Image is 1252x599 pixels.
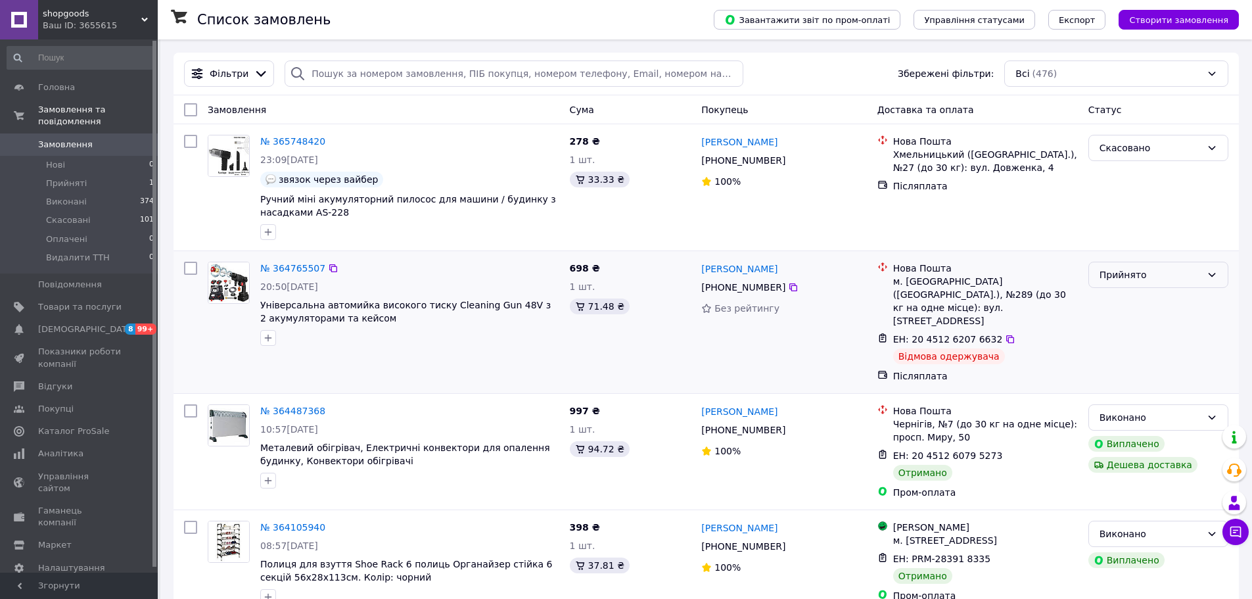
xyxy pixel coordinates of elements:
[208,521,250,563] a: Фото товару
[714,176,741,187] span: 100%
[893,135,1078,148] div: Нова Пошта
[1059,15,1096,25] span: Експорт
[699,278,788,297] div: [PHONE_NUMBER]
[1222,519,1249,545] button: Чат з покупцем
[1088,436,1165,452] div: Виплачено
[279,174,378,185] span: звязок через вайбер
[208,135,250,177] a: Фото товару
[38,104,158,128] span: Замовлення та повідомлення
[898,67,994,80] span: Збережені фільтри:
[260,522,325,533] a: № 364105940
[149,178,154,189] span: 1
[1100,527,1201,541] div: Виконано
[893,180,1078,193] div: Післяплата
[714,446,741,456] span: 100%
[140,196,154,208] span: 374
[1129,15,1228,25] span: Створити замовлення
[38,82,75,93] span: Головна
[570,105,594,115] span: Cума
[149,159,154,171] span: 0
[893,568,952,584] div: Отримано
[135,323,157,335] span: 99+
[570,136,600,147] span: 278 ₴
[1088,105,1122,115] span: Статус
[208,521,249,562] img: Фото товару
[570,155,595,165] span: 1 шт.
[46,159,65,171] span: Нові
[208,105,266,115] span: Замовлення
[38,346,122,370] span: Показники роботи компанії
[38,505,122,529] span: Гаманець компанії
[893,521,1078,534] div: [PERSON_NAME]
[260,559,553,583] a: Полиця для взуття Shoe Rack 6 полиць Органайзер стійка 6 секцій 56х28х113см. Колір: чорний
[260,300,551,323] span: Універсальна автомийка високого тиску Cleaning Gun 48V з 2 акумуляторами та кейсом
[208,135,249,176] img: Фото товару
[570,540,595,551] span: 1 шт.
[46,196,87,208] span: Виконані
[260,540,318,551] span: 08:57[DATE]
[208,405,249,446] img: Фото товару
[38,562,105,574] span: Налаштування
[149,252,154,264] span: 0
[893,486,1078,499] div: Пром-оплата
[699,151,788,170] div: [PHONE_NUMBER]
[208,262,250,304] a: Фото товару
[1088,457,1197,473] div: Дешева доставка
[893,348,1005,364] div: Відмова одержувача
[570,263,600,274] span: 698 ₴
[914,10,1035,30] button: Управління статусами
[46,214,91,226] span: Скасовані
[38,301,122,313] span: Товари та послуги
[699,421,788,439] div: [PHONE_NUMBER]
[877,105,974,115] span: Доставка та оплата
[570,558,630,573] div: 37.81 ₴
[570,172,630,187] div: 33.33 ₴
[260,406,325,416] a: № 364487368
[260,281,318,292] span: 20:50[DATE]
[208,404,250,446] a: Фото товару
[1032,68,1057,79] span: (476)
[893,370,1078,383] div: Післяплата
[140,214,154,226] span: 101
[893,334,1003,345] span: ЕН: 20 4512 6207 6632
[260,443,550,466] a: Металевий обігрівач, Електричні конвектори для опалення будинку, Конвектори обігрівачі
[570,281,595,292] span: 1 шт.
[38,471,122,494] span: Управління сайтом
[893,554,990,564] span: ЕН: PRM-28391 8335
[208,262,249,303] img: Фото товару
[266,174,276,185] img: :speech_balloon:
[1119,10,1239,30] button: Створити замовлення
[701,521,777,535] a: [PERSON_NAME]
[714,562,741,573] span: 100%
[38,139,93,151] span: Замовлення
[724,14,890,26] span: Завантажити звіт по пром-оплаті
[893,148,1078,174] div: Хмельницький ([GEOGRAPHIC_DATA].), №27 (до 30 кг): вул. Довженка, 4
[1088,552,1165,568] div: Виплачено
[699,537,788,556] div: [PHONE_NUMBER]
[260,136,325,147] a: № 365748420
[1100,268,1201,282] div: Прийнято
[570,522,600,533] span: 398 ₴
[893,262,1078,275] div: Нова Пошта
[570,441,630,457] div: 94.72 ₴
[701,105,748,115] span: Покупець
[260,155,318,165] span: 23:09[DATE]
[46,178,87,189] span: Прийняті
[7,46,155,70] input: Пошук
[1100,141,1201,155] div: Скасовано
[893,275,1078,327] div: м. [GEOGRAPHIC_DATA] ([GEOGRAPHIC_DATA].), №289 (до 30 кг на одне місце): вул. [STREET_ADDRESS]
[149,233,154,245] span: 0
[570,299,630,314] div: 71.48 ₴
[38,539,72,551] span: Маркет
[38,279,102,291] span: Повідомлення
[1105,14,1239,24] a: Створити замовлення
[46,252,110,264] span: Видалити ТТН
[197,12,331,28] h1: Список замовлень
[893,534,1078,547] div: м. [STREET_ADDRESS]
[714,10,900,30] button: Завантажити звіт по пром-оплаті
[285,60,743,87] input: Пошук за номером замовлення, ПІБ покупця, номером телефону, Email, номером накладної
[893,450,1003,461] span: ЕН: 20 4512 6079 5273
[701,405,777,418] a: [PERSON_NAME]
[570,424,595,435] span: 1 шт.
